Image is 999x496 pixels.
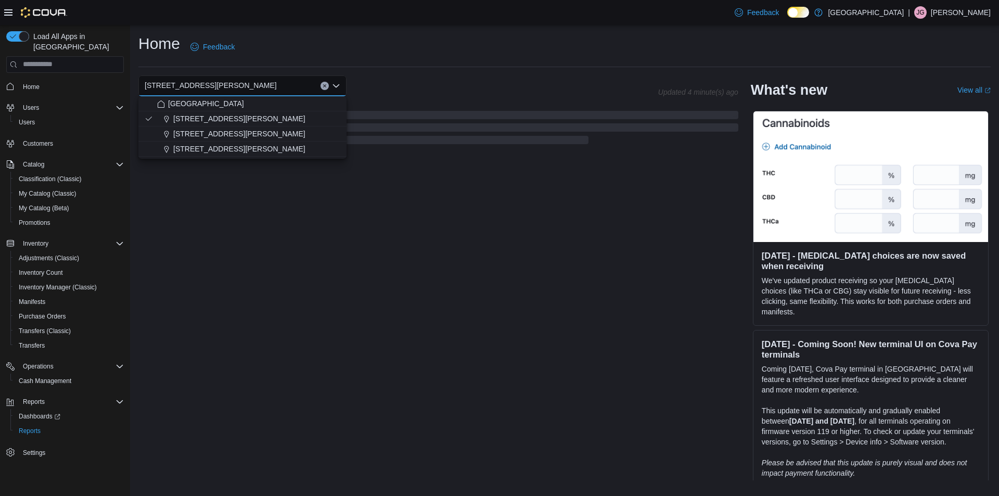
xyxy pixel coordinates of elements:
[19,101,124,114] span: Users
[19,396,49,408] button: Reports
[15,296,124,308] span: Manifests
[2,444,128,460] button: Settings
[29,31,124,52] span: Load All Apps in [GEOGRAPHIC_DATA]
[747,7,779,18] span: Feedback
[19,118,35,126] span: Users
[10,201,128,215] button: My Catalog (Beta)
[19,427,41,435] span: Reports
[15,325,124,337] span: Transfers (Classic)
[138,33,180,54] h1: Home
[10,186,128,201] button: My Catalog (Classic)
[173,113,305,124] span: [STREET_ADDRESS][PERSON_NAME]
[984,87,991,94] svg: External link
[19,254,79,262] span: Adjustments (Classic)
[145,79,277,92] span: [STREET_ADDRESS][PERSON_NAME]
[15,173,124,185] span: Classification (Classic)
[15,296,49,308] a: Manifests
[23,104,39,112] span: Users
[15,252,83,264] a: Adjustments (Classic)
[762,459,967,477] em: Please be advised that this update is purely visual and does not impact payment functionality.
[23,83,40,91] span: Home
[15,202,124,214] span: My Catalog (Beta)
[762,275,980,317] p: We've updated product receiving so your [MEDICAL_DATA] choices (like THCa or CBG) stay visible fo...
[19,81,44,93] a: Home
[19,360,124,373] span: Operations
[15,202,73,214] a: My Catalog (Beta)
[173,144,305,154] span: [STREET_ADDRESS][PERSON_NAME]
[19,446,124,459] span: Settings
[23,449,45,457] span: Settings
[138,126,347,142] button: [STREET_ADDRESS][PERSON_NAME]
[762,405,980,447] p: This update will be automatically and gradually enabled between , for all terminals operating on ...
[21,7,67,18] img: Cova
[15,252,124,264] span: Adjustments (Classic)
[23,362,54,371] span: Operations
[731,2,783,23] a: Feedback
[138,96,347,157] div: Choose from the following options
[19,283,97,291] span: Inventory Manager (Classic)
[10,309,128,324] button: Purchase Orders
[19,396,124,408] span: Reports
[19,360,58,373] button: Operations
[15,410,65,423] a: Dashboards
[10,409,128,424] a: Dashboards
[2,157,128,172] button: Catalog
[19,101,43,114] button: Users
[23,139,53,148] span: Customers
[762,250,980,271] h3: [DATE] - [MEDICAL_DATA] choices are now saved when receiving
[23,160,44,169] span: Catalog
[931,6,991,19] p: [PERSON_NAME]
[10,424,128,438] button: Reports
[19,269,63,277] span: Inventory Count
[15,281,124,294] span: Inventory Manager (Classic)
[19,327,71,335] span: Transfers (Classic)
[15,116,124,129] span: Users
[19,204,69,212] span: My Catalog (Beta)
[10,295,128,309] button: Manifests
[10,265,128,280] button: Inventory Count
[138,96,347,111] button: [GEOGRAPHIC_DATA]
[10,215,128,230] button: Promotions
[15,266,124,279] span: Inventory Count
[19,137,57,150] a: Customers
[138,113,738,146] span: Loading
[23,239,48,248] span: Inventory
[957,86,991,94] a: View allExternal link
[19,158,124,171] span: Catalog
[15,310,70,323] a: Purchase Orders
[908,6,910,19] p: |
[2,236,128,251] button: Inventory
[15,187,81,200] a: My Catalog (Classic)
[15,187,124,200] span: My Catalog (Classic)
[138,111,347,126] button: [STREET_ADDRESS][PERSON_NAME]
[15,425,45,437] a: Reports
[19,175,82,183] span: Classification (Classic)
[332,82,340,90] button: Close list of options
[10,251,128,265] button: Adjustments (Classic)
[19,237,53,250] button: Inventory
[15,325,75,337] a: Transfers (Classic)
[19,377,71,385] span: Cash Management
[19,298,45,306] span: Manifests
[19,237,124,250] span: Inventory
[15,310,124,323] span: Purchase Orders
[19,137,124,150] span: Customers
[15,266,67,279] a: Inventory Count
[19,189,76,198] span: My Catalog (Classic)
[15,173,86,185] a: Classification (Classic)
[6,75,124,487] nav: Complex example
[916,6,924,19] span: JG
[762,339,980,360] h3: [DATE] - Coming Soon! New terminal UI on Cova Pay terminals
[828,6,904,19] p: [GEOGRAPHIC_DATA]
[2,136,128,151] button: Customers
[15,425,124,437] span: Reports
[19,312,66,321] span: Purchase Orders
[10,115,128,130] button: Users
[15,339,124,352] span: Transfers
[751,82,827,98] h2: What's new
[10,374,128,388] button: Cash Management
[203,42,235,52] span: Feedback
[23,398,45,406] span: Reports
[173,129,305,139] span: [STREET_ADDRESS][PERSON_NAME]
[2,359,128,374] button: Operations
